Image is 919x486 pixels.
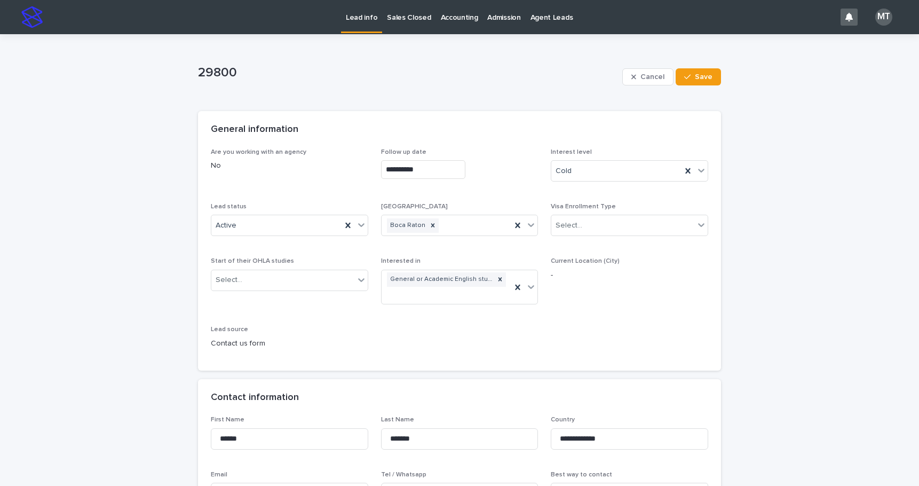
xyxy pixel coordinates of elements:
[211,417,244,423] span: First Name
[211,392,299,404] h2: Contact information
[216,220,236,231] span: Active
[211,203,247,210] span: Lead status
[211,149,306,155] span: Are you working with an agency
[551,203,616,210] span: Visa Enrollment Type
[676,68,721,85] button: Save
[211,258,294,264] span: Start of their OHLA studies
[216,275,242,286] div: Select...
[695,73,712,81] span: Save
[551,472,612,478] span: Best way to contact
[387,218,427,233] div: Boca Raton
[381,149,426,155] span: Follow up date
[198,65,618,81] p: 29800
[381,203,448,210] span: [GEOGRAPHIC_DATA]
[381,417,414,423] span: Last Name
[21,6,43,28] img: stacker-logo-s-only.png
[211,124,298,136] h2: General information
[211,326,248,333] span: Lead source
[387,272,495,287] div: General or Academic English studies
[556,220,582,231] div: Select...
[551,417,575,423] span: Country
[551,258,620,264] span: Current Location (City)
[875,9,892,26] div: MT
[211,472,227,478] span: Email
[622,68,674,85] button: Cancel
[381,258,421,264] span: Interested in
[211,338,368,349] p: Contact us form
[551,149,592,155] span: Interest level
[551,270,708,281] p: -
[640,73,664,81] span: Cancel
[556,166,572,177] span: Cold
[211,160,368,171] p: No
[381,472,426,478] span: Tel / Whatsapp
